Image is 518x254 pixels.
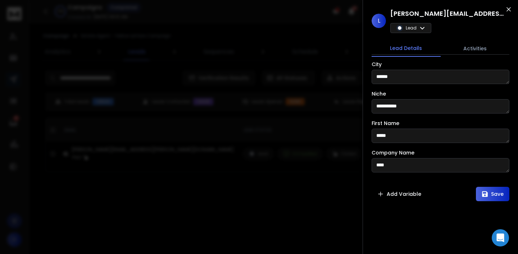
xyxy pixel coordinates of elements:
[390,9,505,19] h1: [PERSON_NAME][EMAIL_ADDRESS][PERSON_NAME][DOMAIN_NAME]
[372,187,427,201] button: Add Variable
[406,25,417,31] p: Lead
[372,40,441,57] button: Lead Details
[492,229,509,246] div: Open Intercom Messenger
[372,14,386,28] span: L
[476,187,509,201] button: Save
[372,62,382,67] label: City
[372,121,399,126] label: First Name
[441,41,510,56] button: Activities
[372,150,414,155] label: Company Name
[372,91,386,96] label: Niche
